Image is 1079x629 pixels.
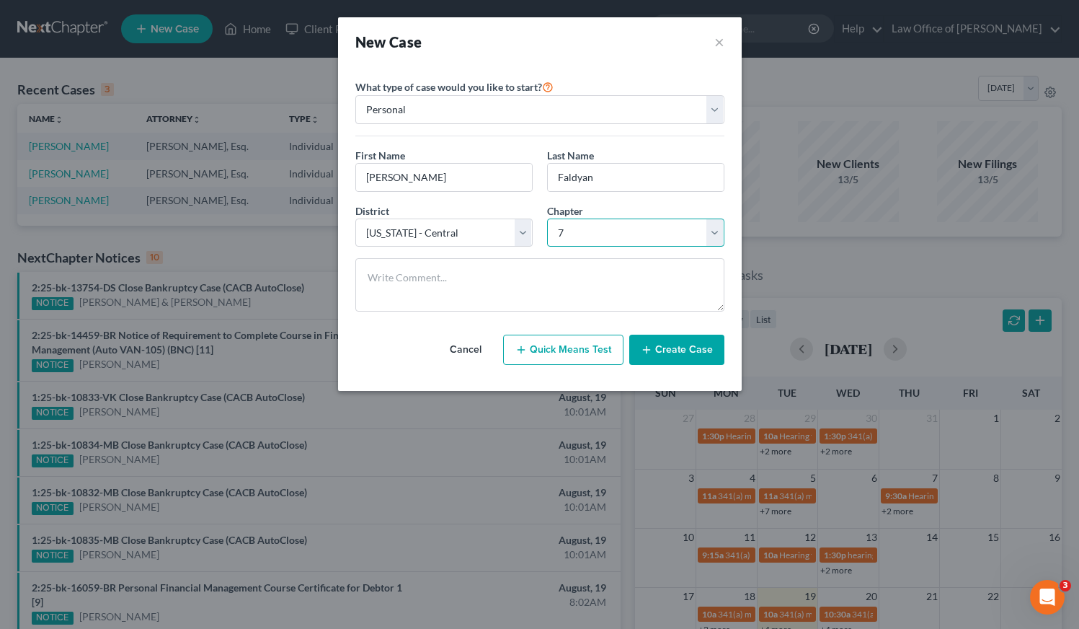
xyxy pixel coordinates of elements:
iframe: Intercom live chat [1030,580,1065,615]
button: × [714,32,724,52]
strong: New Case [355,33,422,50]
input: Enter Last Name [548,164,724,191]
label: What type of case would you like to start? [355,78,554,95]
span: Chapter [547,205,583,217]
span: First Name [355,149,405,162]
span: 3 [1060,580,1071,591]
button: Cancel [434,335,497,364]
input: Enter First Name [356,164,532,191]
button: Quick Means Test [503,335,623,365]
span: District [355,205,389,217]
button: Create Case [629,335,724,365]
span: Last Name [547,149,594,162]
